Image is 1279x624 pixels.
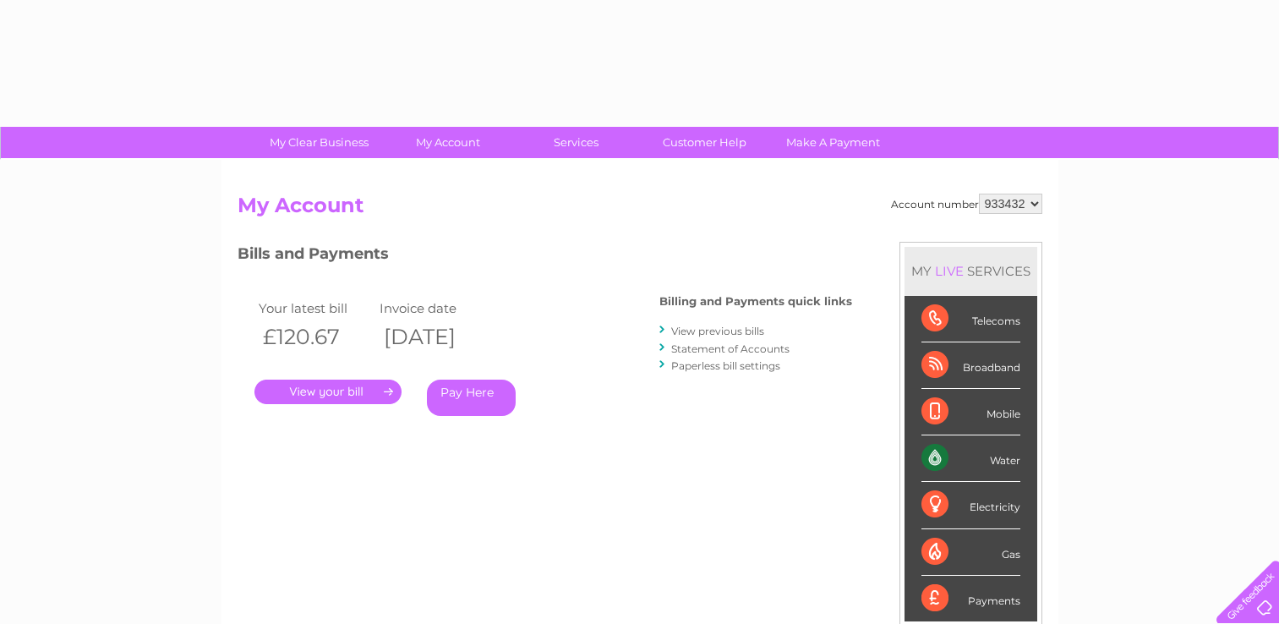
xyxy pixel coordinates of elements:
[238,194,1042,226] h2: My Account
[427,380,516,416] a: Pay Here
[671,342,790,355] a: Statement of Accounts
[891,194,1042,214] div: Account number
[375,297,497,320] td: Invoice date
[921,576,1020,621] div: Payments
[763,127,903,158] a: Make A Payment
[375,320,497,354] th: [DATE]
[659,295,852,308] h4: Billing and Payments quick links
[254,297,376,320] td: Your latest bill
[921,389,1020,435] div: Mobile
[506,127,646,158] a: Services
[254,320,376,354] th: £120.67
[671,325,764,337] a: View previous bills
[249,127,389,158] a: My Clear Business
[921,529,1020,576] div: Gas
[932,263,967,279] div: LIVE
[905,247,1037,295] div: MY SERVICES
[378,127,517,158] a: My Account
[671,359,780,372] a: Paperless bill settings
[921,435,1020,482] div: Water
[921,296,1020,342] div: Telecoms
[238,242,852,271] h3: Bills and Payments
[921,342,1020,389] div: Broadband
[254,380,402,404] a: .
[921,482,1020,528] div: Electricity
[635,127,774,158] a: Customer Help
